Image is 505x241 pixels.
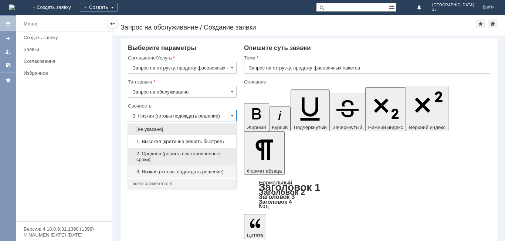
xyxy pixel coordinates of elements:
span: [не указано] [133,126,232,132]
button: Курсив [269,106,291,131]
div: Описание [244,79,489,84]
span: 28 [432,7,474,12]
a: Заголовок 2 [259,188,305,196]
div: Тип заявки [128,79,235,84]
div: Сделать домашней страницей [488,19,497,28]
span: Зачеркнутый [333,125,362,130]
div: Избранное [24,70,100,76]
a: Заголовок 4 [259,198,292,205]
button: Формат абзаца [244,131,285,175]
div: Тема [244,55,489,60]
span: Опишите суть заявки [244,44,311,51]
div: всего элементов: 3 [133,181,232,187]
span: 3. Низкая (готовы подождать решение) [133,169,232,175]
span: Верхний индекс [409,125,445,130]
button: Жирный [244,103,269,131]
span: Цитата [247,232,263,238]
div: Меню [24,20,37,28]
a: Перейти на домашнюю страницу [9,4,15,10]
button: Верхний индекс [406,86,448,131]
span: Формат абзаца [247,168,282,174]
div: Запрос на обслуживание / Создание заявки [121,24,476,31]
div: Версия: 4.18.0.9.31.1398 (1398) [24,227,105,231]
span: Подчеркнутый [294,125,326,130]
a: Заявки [21,44,111,55]
div: Согласования [24,58,108,64]
a: Создать заявку [2,33,14,44]
a: Нормальный [259,179,292,186]
div: Соглашение/Услуга [128,55,235,60]
button: Подчеркнутый [291,89,329,131]
img: logo [9,4,15,10]
div: Создать заявку [24,35,108,40]
span: Жирный [247,125,266,130]
span: Курсив [272,125,288,130]
span: 1. Высокая (критично решить быстрее) [133,139,232,145]
a: Согласования [21,55,111,67]
a: Создать заявку [21,32,111,43]
span: 2. Средняя (решить в установленные сроки) [133,151,232,163]
span: Нижний индекс [368,125,403,130]
a: Мои заявки [2,46,14,58]
div: © NAUMEN [DATE]-[DATE] [24,232,105,237]
span: Выберите параметры [128,44,196,51]
div: Создать [80,3,118,12]
a: Мои согласования [2,59,14,71]
a: Заголовок 1 [259,181,321,193]
button: Цитата [244,214,266,239]
a: Код [259,203,269,210]
button: Зачеркнутый [330,93,365,131]
button: Нижний индекс [365,87,406,131]
span: Расширенный поиск [389,3,396,10]
div: Срочность [128,103,235,108]
span: [GEOGRAPHIC_DATA] [432,3,474,7]
div: Формат абзаца [244,180,490,209]
div: Добавить в избранное [476,19,485,28]
a: Заголовок 3 [259,193,295,200]
div: Заявки [24,47,108,52]
div: Скрыть меню [108,19,117,28]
